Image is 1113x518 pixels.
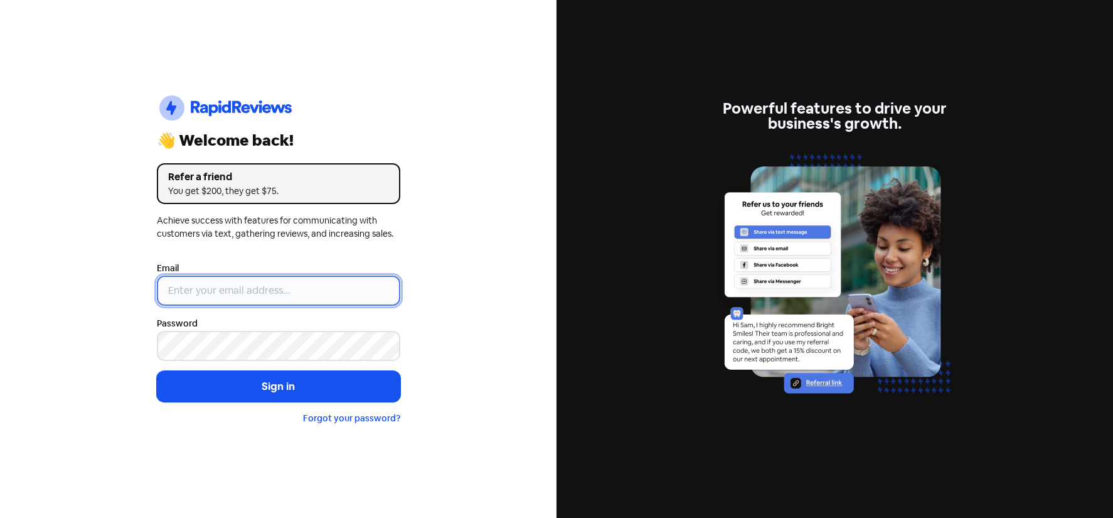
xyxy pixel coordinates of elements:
div: You get $200, they get $75. [168,185,389,198]
label: Email [157,262,179,275]
div: Powerful features to drive your business's growth. [713,101,957,131]
label: Password [157,317,198,330]
div: 👋 Welcome back! [157,133,400,148]
div: Refer a friend [168,170,389,185]
input: Enter your email address... [157,276,400,306]
div: Achieve success with features for communicating with customers via text, gathering reviews, and i... [157,214,400,240]
a: Forgot your password? [303,413,400,424]
button: Sign in [157,371,400,402]
img: referrals [713,146,957,417]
